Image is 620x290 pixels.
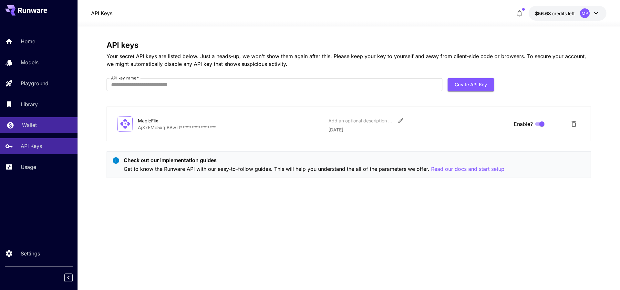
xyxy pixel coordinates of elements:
[21,79,48,87] p: Playground
[448,78,494,91] button: Create API Key
[10,17,15,22] img: website_grey.svg
[567,118,580,130] button: Delete API Key
[21,142,42,150] p: API Keys
[91,9,112,17] nav: breadcrumb
[10,10,15,16] img: logo_orange.svg
[107,52,591,68] p: Your secret API keys are listed below. Just a heads-up, we won't show them again after this. Plea...
[328,117,393,124] div: Add an optional description or comment
[138,117,202,124] div: MagicFlix
[21,37,35,45] p: Home
[17,41,23,46] img: tab_domain_overview_orange.svg
[328,126,509,133] p: [DATE]
[64,41,69,46] img: tab_keywords_by_traffic_grey.svg
[91,9,112,17] a: API Keys
[535,11,552,16] span: $56.68
[25,41,58,46] div: Domain Overview
[552,11,575,16] span: credits left
[18,10,32,16] div: v 4.0.25
[529,6,606,21] button: $56.6776MP
[111,75,139,81] label: API key name
[17,17,46,22] div: Domain: [URL]
[64,274,73,282] button: Collapse sidebar
[535,10,575,17] div: $56.6776
[21,58,38,66] p: Models
[107,41,591,50] h3: API keys
[124,165,504,173] p: Get to know the Runware API with our easy-to-follow guides. This will help you understand the all...
[580,8,590,18] div: MP
[22,121,37,129] p: Wallet
[124,156,504,164] p: Check out our implementation guides
[71,41,109,46] div: Keywords by Traffic
[431,165,504,173] button: Read our docs and start setup
[21,250,40,257] p: Settings
[514,120,533,128] span: Enable?
[21,100,38,108] p: Library
[395,115,407,126] button: Edit
[69,272,77,284] div: Collapse sidebar
[21,163,36,171] p: Usage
